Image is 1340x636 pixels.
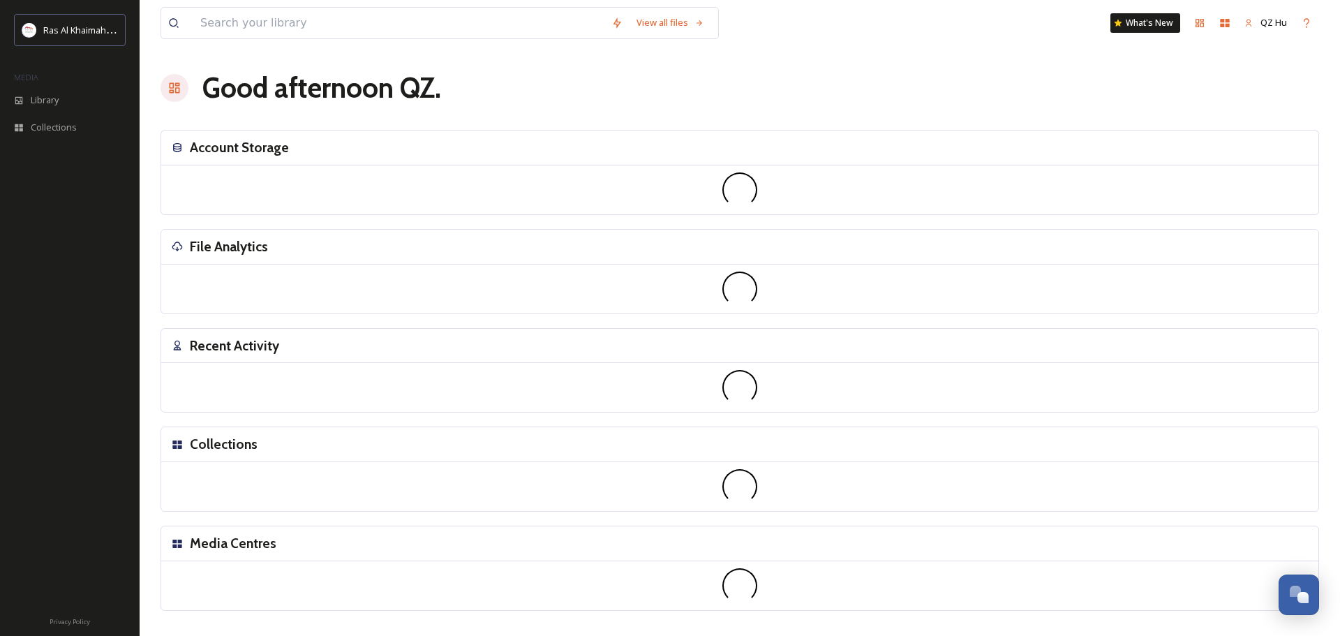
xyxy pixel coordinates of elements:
h3: Collections [190,434,258,454]
a: Privacy Policy [50,612,90,629]
span: Collections [31,121,77,134]
input: Search your library [193,8,604,38]
h1: Good afternoon QZ . [202,67,441,109]
span: Library [31,94,59,107]
span: MEDIA [14,72,38,82]
a: What's New [1110,13,1180,33]
img: Logo_RAKTDA_RGB-01.png [22,23,36,37]
span: Privacy Policy [50,617,90,626]
span: Ras Al Khaimah Tourism Development Authority [43,23,241,36]
a: QZ Hu [1237,9,1294,36]
h3: File Analytics [190,237,268,257]
button: Open Chat [1279,575,1319,615]
span: QZ Hu [1260,16,1287,29]
h3: Account Storage [190,138,289,158]
h3: Recent Activity [190,336,279,356]
h3: Media Centres [190,533,276,554]
a: View all files [630,9,711,36]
